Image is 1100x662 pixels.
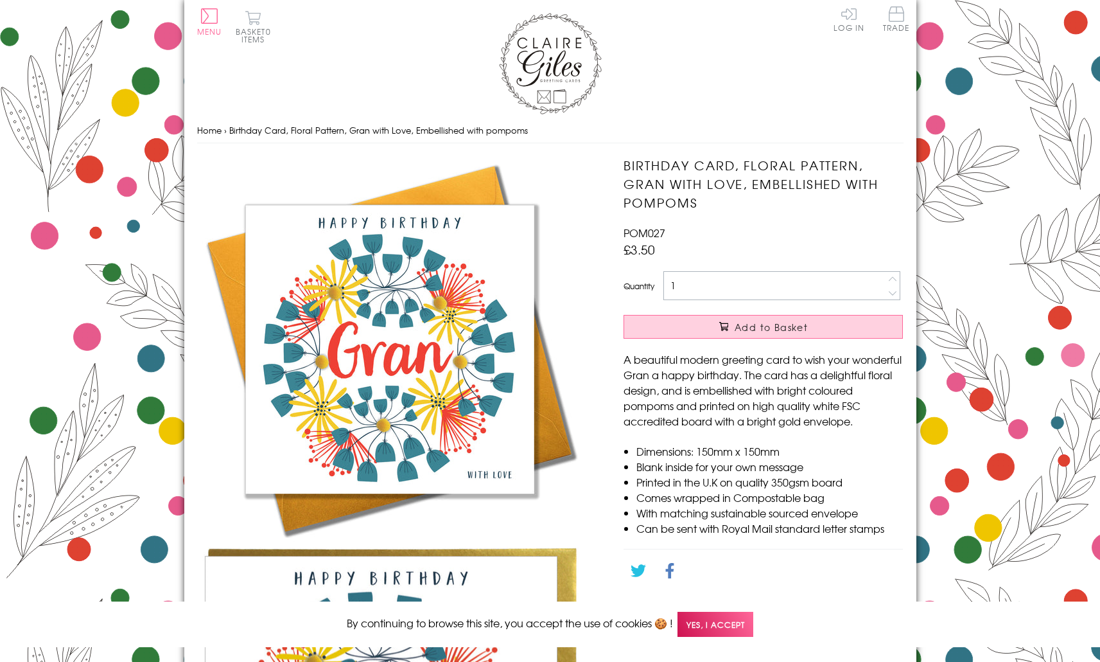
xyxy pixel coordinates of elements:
[624,225,665,240] span: POM027
[197,8,222,35] button: Menu
[197,156,582,542] img: Birthday Card, Floral Pattern, Gran with Love, Embellished with pompoms
[883,6,910,34] a: Trade
[499,13,602,114] img: Claire Giles Greetings Cards
[636,505,903,521] li: With matching sustainable sourced envelope
[636,459,903,474] li: Blank inside for your own message
[624,315,903,339] button: Add to Basket
[636,490,903,505] li: Comes wrapped in Compostable bag
[624,156,903,211] h1: Birthday Card, Floral Pattern, Gran with Love, Embellished with pompoms
[735,321,808,334] span: Add to Basket
[883,6,910,31] span: Trade
[197,26,222,37] span: Menu
[636,443,903,459] li: Dimensions: 150mm x 150mm
[229,124,528,136] span: Birthday Card, Floral Pattern, Gran with Love, Embellished with pompoms
[677,612,753,637] span: Yes, I accept
[197,124,222,136] a: Home
[636,521,903,536] li: Can be sent with Royal Mail standard letter stamps
[624,240,655,258] span: £3.50
[634,598,759,613] a: Go back to the collection
[197,118,904,144] nav: breadcrumbs
[636,474,903,490] li: Printed in the U.K on quality 350gsm board
[241,26,271,45] span: 0 items
[224,124,227,136] span: ›
[236,10,271,43] button: Basket0 items
[624,280,654,292] label: Quantity
[834,6,864,31] a: Log In
[624,352,903,429] p: A beautiful modern greeting card to wish your wonderful Gran a happy birthday. The card has a del...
